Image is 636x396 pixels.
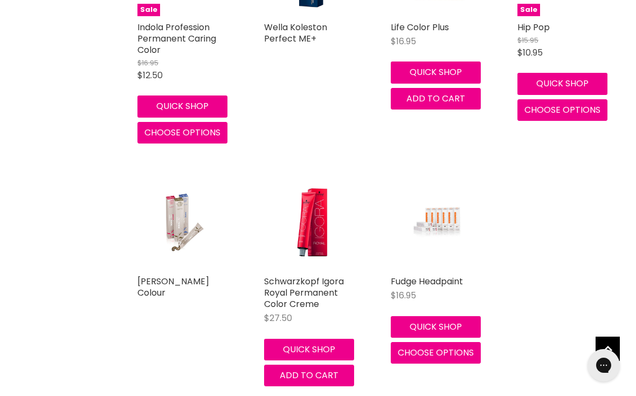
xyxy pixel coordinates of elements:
span: $12.50 [137,69,163,81]
span: $15.95 [517,35,538,45]
span: Sale [517,4,540,16]
span: Add to cart [280,369,338,381]
iframe: Gorgias live chat messenger [582,345,625,385]
span: $16.95 [391,35,416,47]
a: Hip Pop [517,21,550,33]
span: Sale [137,4,160,16]
img: De Lorenzo Nova Colour [153,176,216,270]
span: $16.95 [391,289,416,302]
button: Choose options [391,342,481,364]
a: [PERSON_NAME] Colour [137,275,209,299]
span: $10.95 [517,46,543,59]
button: Choose options [137,122,227,144]
span: Add to cart [406,92,465,105]
img: Fudge Headpaint [406,176,469,270]
a: Fudge Headpaint [391,176,485,270]
button: Choose options [517,99,607,121]
span: Choose options [144,126,220,139]
span: $16.95 [137,58,158,68]
a: Life Color Plus [391,21,449,33]
img: Schwarzkopf Igora Royal Permanent Color Creme [280,176,342,270]
span: $27.50 [264,312,292,324]
button: Add to cart [264,365,354,386]
span: Choose options [398,346,474,359]
button: Add to cart [391,88,481,110]
button: Quick shop [391,62,481,83]
a: Indola Profession Permanent Caring Color [137,21,216,56]
a: Wella Koleston Perfect ME+ [264,21,327,45]
button: Quick shop [264,339,354,360]
a: Schwarzkopf Igora Royal Permanent Color Creme [264,176,358,270]
a: De Lorenzo Nova Colour [137,176,232,270]
a: Fudge Headpaint [391,275,463,288]
button: Quick shop [137,95,227,117]
span: Choose options [524,104,600,116]
a: Schwarzkopf Igora Royal Permanent Color Creme [264,275,344,310]
button: Quick shop [391,316,481,338]
button: Quick shop [517,73,607,94]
